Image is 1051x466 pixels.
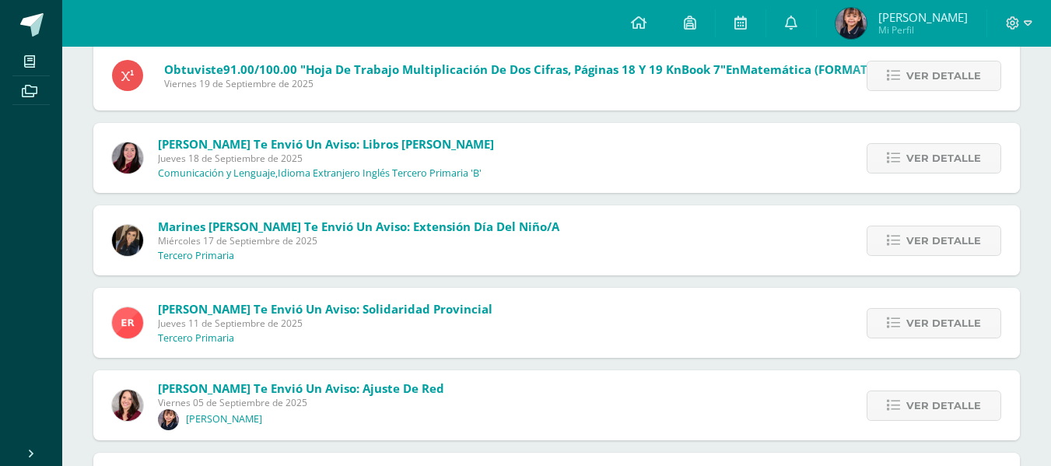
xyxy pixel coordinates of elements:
span: Ver detalle [906,144,981,173]
p: [PERSON_NAME] [186,413,262,426]
img: 70a861cc4a1298cfc55c205e12b02a0b.png [112,390,143,421]
img: 67167ae70118d6117f5905e1f3d25a5b.png [836,8,867,39]
span: 91.00/100.00 [223,61,297,77]
span: Matemática (FORMATIVO) [740,61,892,77]
span: Marines [PERSON_NAME] te envió un aviso: Extensión día del niño/a [158,219,559,234]
span: [PERSON_NAME] [878,9,968,25]
span: [PERSON_NAME] te envió un aviso: Ajuste de red [158,380,444,396]
span: Viernes 05 de Septiembre de 2025 [158,396,444,409]
span: Ver detalle [906,391,981,420]
img: f7a807dd8a5e8d3de3162665697c1321.png [158,409,179,430]
span: Jueves 11 de Septiembre de 2025 [158,317,492,330]
img: ed9d0f9ada1ed51f1affca204018d046.png [112,307,143,338]
span: Mi Perfil [878,23,968,37]
p: Comunicación y Lenguaje,Idioma Extranjero Inglés Tercero Primaria 'B' [158,167,482,180]
p: Tercero Primaria [158,332,234,345]
span: Ver detalle [906,226,981,255]
span: [PERSON_NAME] te envió un aviso: Libros [PERSON_NAME] [158,136,494,152]
span: Miércoles 17 de Septiembre de 2025 [158,234,559,247]
span: Obtuviste en [164,61,892,77]
span: [PERSON_NAME] te envió un aviso: Solidaridad Provincial [158,301,492,317]
p: Tercero Primaria [158,250,234,262]
span: "Hoja de trabajo multiplicación de dos cifras, páginas 18 y 19 KnBook 7" [300,61,726,77]
span: Viernes 19 de Septiembre de 2025 [164,77,892,90]
img: 1354d76387a879e50f6ed6ec9596f394.png [112,142,143,173]
img: 6f99ca85ee158e1ea464f4dd0b53ae36.png [112,225,143,256]
span: Ver detalle [906,309,981,338]
span: Ver detalle [906,61,981,90]
span: Jueves 18 de Septiembre de 2025 [158,152,494,165]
